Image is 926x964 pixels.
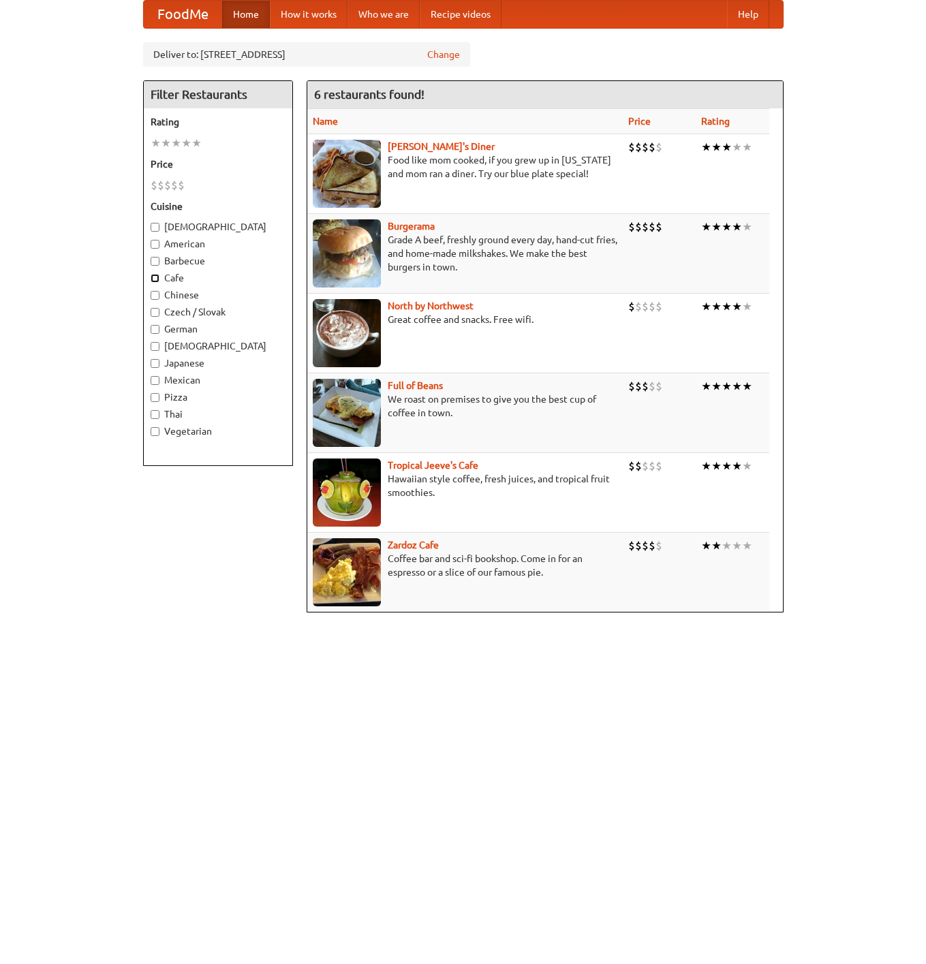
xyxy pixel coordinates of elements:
[711,219,722,234] li: ★
[151,356,285,370] label: Japanese
[151,407,285,421] label: Thai
[722,140,732,155] li: ★
[628,219,635,234] li: $
[151,136,161,151] li: ★
[151,200,285,213] h5: Cuisine
[191,136,202,151] li: ★
[701,538,711,553] li: ★
[732,379,742,394] li: ★
[649,458,655,473] li: $
[151,342,159,351] input: [DEMOGRAPHIC_DATA]
[628,116,651,127] a: Price
[313,313,617,326] p: Great coffee and snacks. Free wifi.
[742,219,752,234] li: ★
[313,379,381,447] img: beans.jpg
[151,359,159,368] input: Japanese
[151,220,285,234] label: [DEMOGRAPHIC_DATA]
[628,538,635,553] li: $
[151,339,285,353] label: [DEMOGRAPHIC_DATA]
[151,308,159,317] input: Czech / Slovak
[722,458,732,473] li: ★
[151,390,285,404] label: Pizza
[151,427,159,436] input: Vegetarian
[151,223,159,232] input: [DEMOGRAPHIC_DATA]
[722,299,732,314] li: ★
[388,380,443,391] b: Full of Beans
[313,552,617,579] p: Coffee bar and sci-fi bookshop. Come in for an espresso or a slice of our famous pie.
[151,373,285,387] label: Mexican
[722,379,732,394] li: ★
[151,305,285,319] label: Czech / Slovak
[701,379,711,394] li: ★
[270,1,348,28] a: How it works
[151,237,285,251] label: American
[388,221,435,232] a: Burgerama
[314,88,425,101] ng-pluralize: 6 restaurants found!
[649,140,655,155] li: $
[701,116,730,127] a: Rating
[313,140,381,208] img: sallys.jpg
[144,81,292,108] h4: Filter Restaurants
[161,136,171,151] li: ★
[722,538,732,553] li: ★
[178,178,185,193] li: $
[628,299,635,314] li: $
[655,299,662,314] li: $
[388,540,439,550] a: Zardoz Cafe
[642,299,649,314] li: $
[313,116,338,127] a: Name
[742,379,752,394] li: ★
[711,299,722,314] li: ★
[144,1,222,28] a: FoodMe
[151,376,159,385] input: Mexican
[151,271,285,285] label: Cafe
[151,288,285,302] label: Chinese
[642,538,649,553] li: $
[732,458,742,473] li: ★
[655,458,662,473] li: $
[732,140,742,155] li: ★
[701,140,711,155] li: ★
[711,140,722,155] li: ★
[635,538,642,553] li: $
[151,393,159,402] input: Pizza
[151,240,159,249] input: American
[151,254,285,268] label: Barbecue
[655,219,662,234] li: $
[388,141,495,152] a: [PERSON_NAME]'s Diner
[742,538,752,553] li: ★
[151,325,159,334] input: German
[635,219,642,234] li: $
[642,219,649,234] li: $
[742,458,752,473] li: ★
[701,299,711,314] li: ★
[222,1,270,28] a: Home
[181,136,191,151] li: ★
[635,458,642,473] li: $
[313,458,381,527] img: jeeves.jpg
[151,410,159,419] input: Thai
[313,538,381,606] img: zardoz.jpg
[388,300,474,311] b: North by Northwest
[711,458,722,473] li: ★
[649,299,655,314] li: $
[635,299,642,314] li: $
[655,140,662,155] li: $
[649,219,655,234] li: $
[420,1,501,28] a: Recipe videos
[628,379,635,394] li: $
[742,140,752,155] li: ★
[642,458,649,473] li: $
[427,48,460,61] a: Change
[732,219,742,234] li: ★
[313,472,617,499] p: Hawaiian style coffee, fresh juices, and tropical fruit smoothies.
[151,291,159,300] input: Chinese
[157,178,164,193] li: $
[171,136,181,151] li: ★
[711,538,722,553] li: ★
[388,460,478,471] a: Tropical Jeeve's Cafe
